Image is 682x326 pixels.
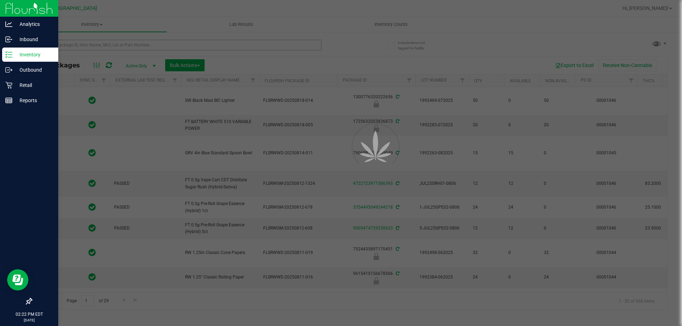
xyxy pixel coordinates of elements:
[12,35,55,44] p: Inbound
[5,36,12,43] inline-svg: Inbound
[7,269,28,291] iframe: Resource center
[5,51,12,58] inline-svg: Inventory
[3,311,55,317] p: 02:22 PM EDT
[3,317,55,323] p: [DATE]
[12,96,55,105] p: Reports
[12,50,55,59] p: Inventory
[12,81,55,89] p: Retail
[5,21,12,28] inline-svg: Analytics
[5,66,12,73] inline-svg: Outbound
[5,97,12,104] inline-svg: Reports
[12,66,55,74] p: Outbound
[5,82,12,89] inline-svg: Retail
[12,20,55,28] p: Analytics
